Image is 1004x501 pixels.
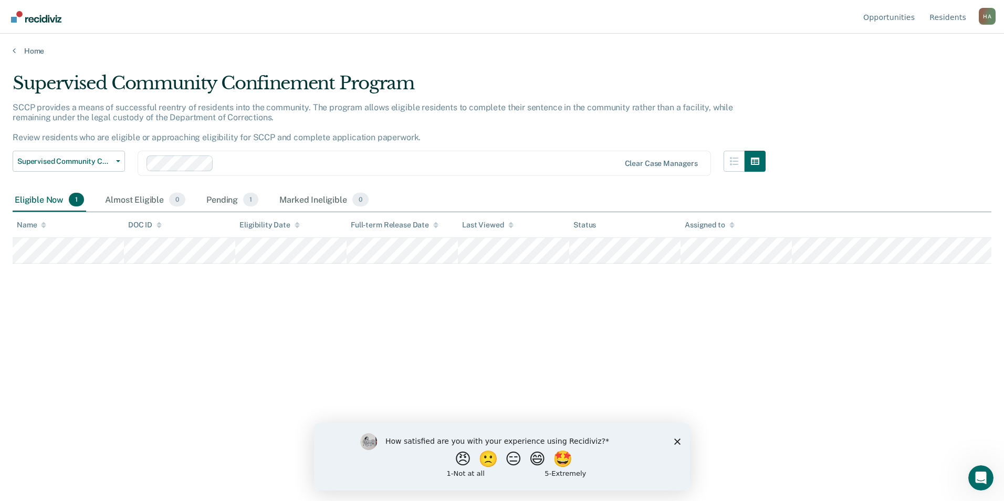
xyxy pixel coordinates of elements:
div: DOC ID [128,221,162,229]
span: Supervised Community Confinement Program [17,157,112,166]
div: Marked Ineligible0 [277,189,371,212]
span: 1 [243,193,258,206]
div: Eligibility Date [239,221,300,229]
div: Status [573,221,596,229]
div: Almost Eligible0 [103,189,187,212]
iframe: Survey by Kim from Recidiviz [314,423,690,490]
div: Supervised Community Confinement Program [13,72,766,102]
span: 0 [169,193,185,206]
span: 0 [352,193,369,206]
div: Last Viewed [462,221,513,229]
p: SCCP provides a means of successful reentry of residents into the community. The program allows e... [13,102,733,143]
iframe: Intercom live chat [968,465,993,490]
button: Supervised Community Confinement Program [13,151,125,172]
img: Recidiviz [11,11,61,23]
div: Full-term Release Date [351,221,438,229]
a: Home [13,46,991,56]
div: Clear case managers [625,159,698,168]
button: Profile dropdown button [979,8,996,25]
div: Assigned to [685,221,734,229]
span: 1 [69,193,84,206]
div: H A [979,8,996,25]
div: Name [17,221,46,229]
div: Eligible Now1 [13,189,86,212]
div: Pending1 [204,189,260,212]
